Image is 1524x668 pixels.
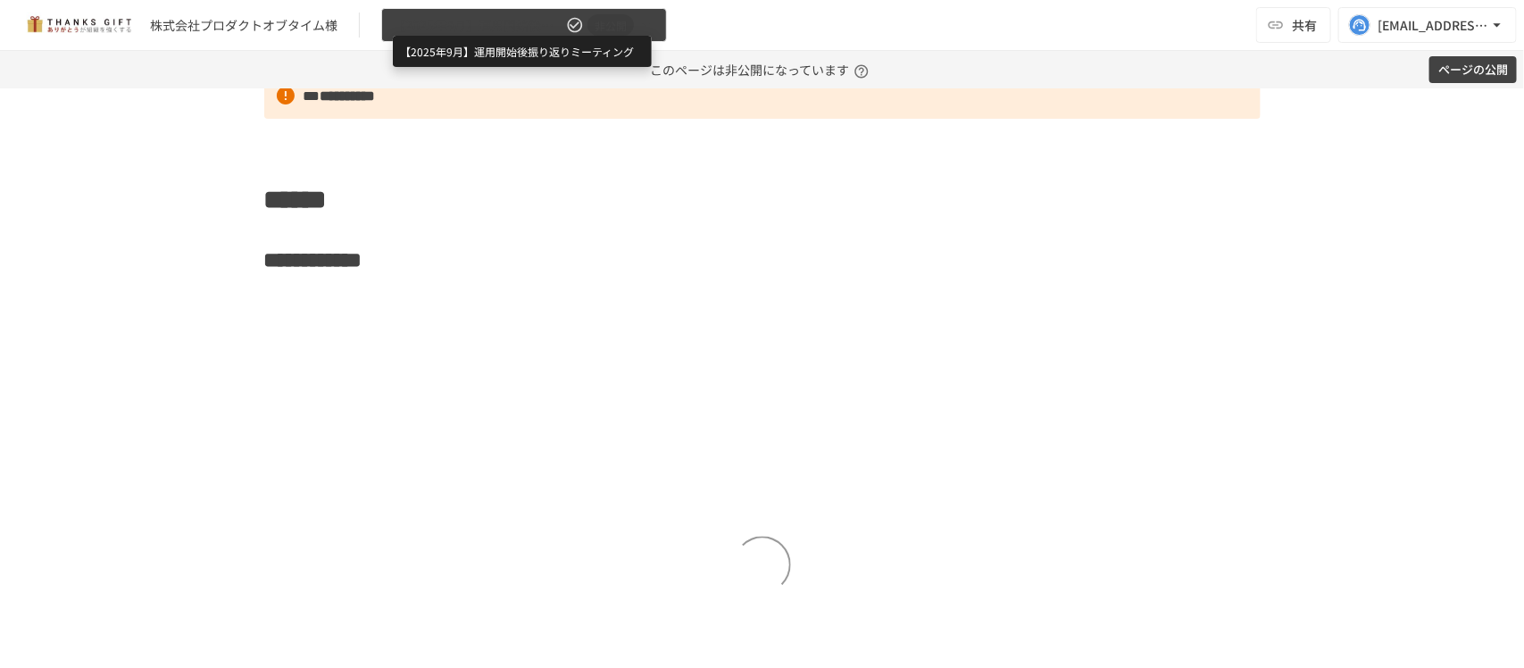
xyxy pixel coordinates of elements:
button: ページの公開 [1429,56,1517,84]
div: 株式会社プロダクトオブタイム様 [150,16,337,35]
span: 【2025年9月】運用開始後振り返りミーティング [393,14,562,37]
span: 非公開 [587,16,634,35]
p: このページは非公開になっています [650,51,874,88]
img: mMP1OxWUAhQbsRWCurg7vIHe5HqDpP7qZo7fRoNLXQh [21,11,136,39]
div: [EMAIL_ADDRESS][DOMAIN_NAME] [1378,14,1488,37]
span: 共有 [1292,15,1317,35]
